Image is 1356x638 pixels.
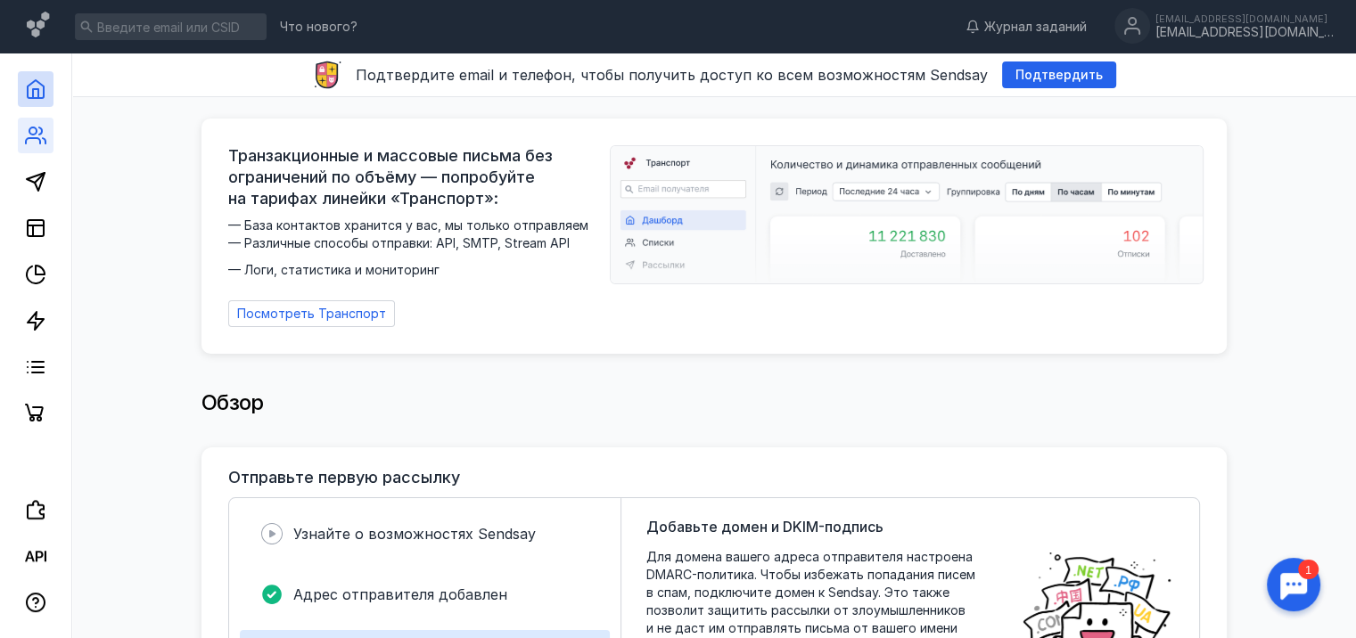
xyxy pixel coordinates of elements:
a: Журнал заданий [957,18,1096,36]
div: [EMAIL_ADDRESS][DOMAIN_NAME] [1155,13,1334,24]
span: Что нового? [280,20,357,33]
span: Узнайте о возможностях Sendsay [293,525,536,543]
span: Подтвердите email и телефон, чтобы получить доступ ко всем возможностям Sendsay [356,66,988,84]
span: Транзакционные и массовые письма без ограничений по объёму — попробуйте на тарифах линейки «Транс... [228,145,599,209]
a: Посмотреть Транспорт [228,300,395,327]
input: Введите email или CSID [75,13,267,40]
span: Адрес отправителя добавлен [293,585,507,603]
span: Добавьте домен и DKIM-подпись [646,516,883,537]
div: [EMAIL_ADDRESS][DOMAIN_NAME] [1155,25,1334,40]
button: Подтвердить [1002,61,1116,88]
span: Обзор [201,389,264,415]
span: Подтвердить [1015,68,1103,83]
div: 1 [40,11,61,30]
span: Посмотреть Транспорт [237,307,386,322]
span: Для домена вашего адреса отправителя настроена DMARC-политика. Чтобы избежать попадания писем в с... [646,548,1003,637]
span: — База контактов хранится у вас, мы только отправляем — Различные способы отправки: API, SMTP, St... [228,217,599,279]
img: dashboard-transport-banner [611,146,1203,283]
a: Что нового? [271,20,366,33]
h3: Отправьте первую рассылку [228,469,460,487]
span: Журнал заданий [984,18,1087,36]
